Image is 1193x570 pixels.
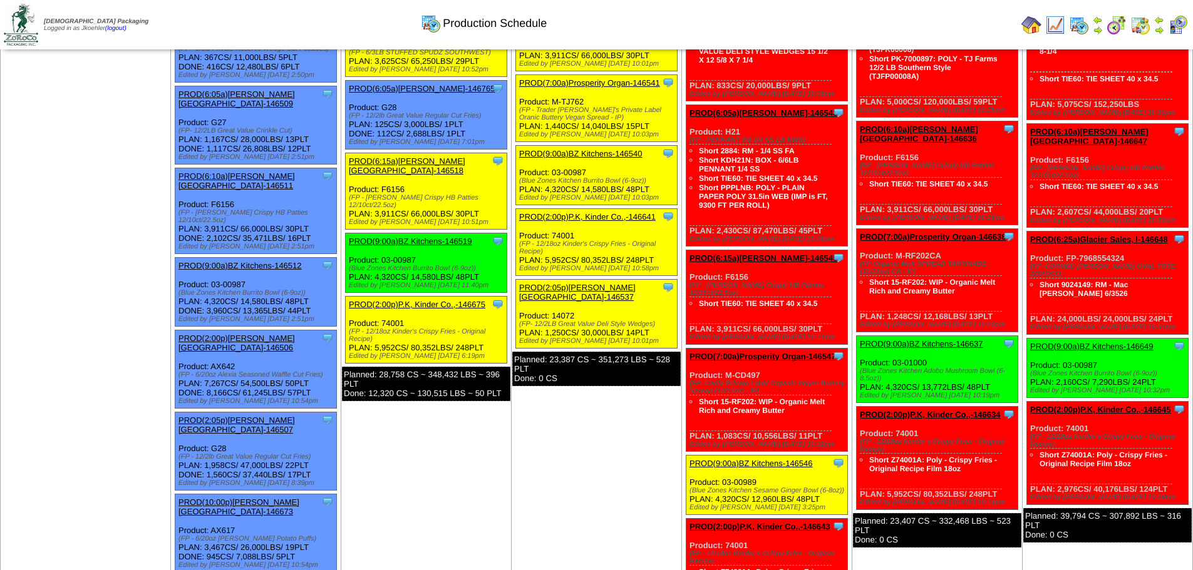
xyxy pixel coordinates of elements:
div: Edited by [PERSON_NAME] [DATE] 10:51pm [349,218,507,226]
a: PROD(7:00a)Prosperity Organ-146547 [689,352,835,361]
div: Edited by [PERSON_NAME] [DATE] 10:18pm [860,214,1018,221]
div: Edited by [PERSON_NAME] [DATE] 10:03pm [519,194,677,201]
img: Tooltip [1003,230,1015,243]
img: arrowright.gif [1093,25,1103,35]
div: (FP- 12/2LB Great Value Crinkle Cut) [178,127,336,135]
div: (Blue Zones Kitchen Burrito Bowl (6-9oz)) [349,265,507,272]
div: Product: 03-00987 PLAN: 4,320CS / 14,580LBS / 48PLT DONE: 3,960CS / 13,365LBS / 44PLT [175,258,337,327]
img: calendarcustomer.gif [1168,15,1188,35]
div: Product: 74001 PLAN: 5,952CS / 80,352LBS / 248PLT [516,209,678,276]
img: Tooltip [321,332,334,344]
a: Short TIE60: TIE SHEET 40 x 34.5 [869,180,988,188]
a: PROD(2:00p)P.K, Kinder Co.,-146634 [860,410,1000,419]
img: Tooltip [492,155,504,167]
div: Edited by [PERSON_NAME] [DATE] 10:12pm [689,440,847,448]
img: calendarprod.gif [1069,15,1089,35]
div: Edited by [PERSON_NAME] [DATE] 10:20pm [860,321,1018,328]
a: Short PK-7000897: POLY - TJ Farms 12/2 LB Southern Style (TJFP00008A) [869,54,998,81]
img: arrowright.gif [1154,25,1164,35]
img: Tooltip [492,298,504,310]
span: [DEMOGRAPHIC_DATA] Packaging [44,18,148,25]
div: (FP - 12/18oz Kinder's Crispy Fries - Original Recipe) [689,550,847,565]
img: Tooltip [832,350,845,362]
div: Edited by [PERSON_NAME] [DATE] 10:54pm [178,397,336,405]
div: Product: 14072 PLAN: 1,250CS / 30,000LBS / 14PLT [516,280,678,349]
img: Tooltip [832,520,845,532]
a: PROD(7:00a)Prosperity Organ-146638 [860,232,1006,242]
img: Tooltip [1003,123,1015,135]
div: (FP - 12/2lb Great Value Regular Cut Fries) [349,112,507,120]
div: Product: 03-00987 PLAN: 4,320CS / 14,580LBS / 48PLT [516,146,678,205]
div: Edited by [PERSON_NAME] [DATE] 10:03pm [519,131,677,138]
div: Product: 03-01000 PLAN: 4,320CS / 13,772LBS / 48PLT [857,336,1018,403]
img: Tooltip [321,496,334,508]
div: Product: M-CD497 PLAN: 1,083CS / 10,556LBS / 11PLT [686,349,848,452]
div: (FP - 12/18oz Kinder's Crispy Fries - Original Recipe) [519,240,677,255]
img: Tooltip [321,88,334,100]
a: PROD(10:00p)[PERSON_NAME][GEOGRAPHIC_DATA]-146673 [178,497,299,516]
img: Tooltip [1173,125,1185,138]
img: Tooltip [832,457,845,469]
div: Product: F6156 PLAN: 3,911CS / 66,000LBS / 30PLT DONE: 2,102CS / 35,471LBS / 16PLT [175,168,337,254]
a: PROD(6:10a)[PERSON_NAME][GEOGRAPHIC_DATA]-146636 [860,125,978,143]
div: Product: G27 PLAN: 1,167CS / 28,000LBS / 13PLT DONE: 1,117CS / 26,808LBS / 12PLT [175,86,337,165]
a: PROD(9:00a)BZ Kitchens-146546 [689,459,813,468]
a: (logout) [105,25,127,32]
div: Edited by [PERSON_NAME] [DATE] 2:51pm [178,315,336,323]
div: (Blue Zones Kitchen Burrito Bowl (6-9oz)) [178,289,336,297]
span: Logged in as Jkoehler [44,18,148,32]
div: (FP-Organic Melt SPREAD TARTINADE (12/13oz) CA - IP) [860,260,1018,275]
div: Planned: 23,387 CS ~ 351,273 LBS ~ 528 PLT Done: 0 CS [512,352,681,386]
a: PROD(6:25a)Glacier Sales, I-146648 [1030,235,1168,244]
div: Product: 74001 PLAN: 5,952CS / 80,352LBS / 248PLT [857,407,1018,510]
div: Product: H21 PLAN: 2,430CS / 87,470LBS / 45PLT [686,105,848,247]
span: Production Schedule [443,17,547,30]
a: PROD(6:10a)[PERSON_NAME][GEOGRAPHIC_DATA]-146647 [1030,127,1149,146]
div: Edited by [PERSON_NAME] [DATE] 10:08pm [689,235,847,243]
img: calendarblend.gif [1107,15,1127,35]
a: PROD(9:00a)BZ Kitchens-146649 [1030,342,1154,351]
div: Edited by [PERSON_NAME] [DATE] 10:31pm [1030,323,1188,331]
a: Short Z74001A: Poly - Crispy Fries - Original Recipe Film 18oz [1040,450,1167,468]
div: (Blue Zones Kitchen Adobo Mushroom Bowl (6-8.5oz)) [860,367,1018,382]
div: Product: F6156 PLAN: 3,911CS / 66,000LBS / 30PLT [686,250,848,345]
a: Short 9024149: RM - Mac [PERSON_NAME] 6/3526 [1040,280,1128,298]
div: Product: G28 PLAN: 125CS / 3,000LBS / 1PLT DONE: 112CS / 2,688LBS / 1PLT [346,81,507,150]
div: Edited by [PERSON_NAME] [DATE] 10:11pm [689,333,847,341]
a: Short TIE60: TIE SHEET 40 x 34.5 [699,174,817,183]
img: Tooltip [321,414,334,426]
div: (FP - 6/20oz Alexia Seasoned Waffle Cut Fries) [178,371,336,379]
div: Product: F6156 PLAN: 3,911CS / 66,000LBS / 30PLT [857,121,1018,225]
img: line_graph.gif [1045,15,1065,35]
div: (FP - 6/20oz [PERSON_NAME] Potato Puffs) [178,535,336,542]
div: (FP - 12/18oz Kinder's Crispy Fries - Original Recipe) [349,328,507,343]
a: PROD(2:00p)P.K, Kinder Co.,-146643 [689,522,830,531]
div: Edited by [PERSON_NAME] [DATE] 11:40pm [349,282,507,289]
img: Tooltip [321,170,334,182]
div: Edited by [PERSON_NAME] [DATE] 10:01pm [519,60,677,68]
a: Short TIE60: TIE SHEET 40 x 34.5 [1040,74,1158,83]
a: PROD(2:05p)[PERSON_NAME][GEOGRAPHIC_DATA]-146507 [178,415,295,434]
a: Short 2884: RM - 1/4 SS FA [699,146,795,155]
div: (Blue Zones Kitchen Burrito Bowl (6-9oz)) [1030,370,1188,377]
div: Planned: 28,758 CS ~ 348,432 LBS ~ 396 PLT Done: 12,320 CS ~ 130,515 LBS ~ 50 PLT [342,367,510,401]
div: Edited by [PERSON_NAME] [DATE] 10:19pm [860,392,1018,399]
a: PROD(2:00p)P.K, Kinder Co.,-146675 [349,300,485,309]
div: Product: G28 PLAN: 1,958CS / 47,000LBS / 22PLT DONE: 1,560CS / 37,440LBS / 17PLT [175,412,337,491]
div: Edited by [PERSON_NAME] [DATE] 10:01pm [519,337,677,345]
div: (FP - [PERSON_NAME] Crispy HB Patties 12/10ct/22.5oz) [1030,165,1188,180]
a: PROD(6:05a)[PERSON_NAME]-146543 [689,108,837,118]
img: Tooltip [1173,233,1185,245]
div: Edited by [PERSON_NAME] [DATE] 2:51pm [178,243,336,250]
div: (FP - Trader [PERSON_NAME]'s Private Label Oranic Buttery Vegan Spread - IP) [519,106,677,121]
div: Edited by [PERSON_NAME] [DATE] 3:25pm [689,504,847,511]
div: (FP - [PERSON_NAME] Crispy HB Patties 12/10ct/22.5oz) [178,209,336,224]
div: (FP - 12/18oz Kinder's Crispy Fries - Original Recipe) [860,438,1018,453]
a: PROD(2:00p)P.K, Kinder Co.,-146645 [1030,405,1170,414]
div: Product: 74001 PLAN: 5,952CS / 80,352LBS / 248PLT [346,297,507,364]
img: Tooltip [662,76,674,89]
img: Tooltip [832,106,845,119]
a: Short TIE60: TIE SHEET 40 x 34.5 [699,299,817,308]
div: (FP- 12/2LB Great Value Deli Style Wedges) [519,320,677,328]
div: (FP - 12/2lb Great Value Regular Cut Fries) [178,453,336,461]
